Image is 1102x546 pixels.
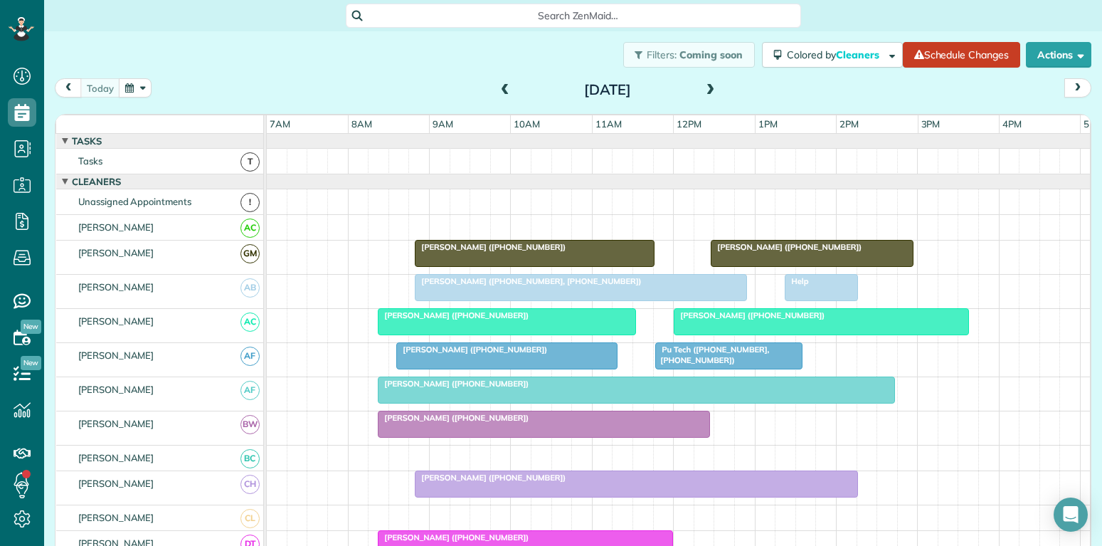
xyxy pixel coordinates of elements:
[430,118,456,130] span: 9am
[414,242,566,252] span: [PERSON_NAME] ([PHONE_NUMBER])
[75,247,157,258] span: [PERSON_NAME]
[75,350,157,361] span: [PERSON_NAME]
[674,118,704,130] span: 12pm
[647,48,677,61] span: Filters:
[377,310,529,320] span: [PERSON_NAME] ([PHONE_NUMBER])
[240,347,260,366] span: AF
[377,379,529,389] span: [PERSON_NAME] ([PHONE_NUMBER])
[762,42,903,68] button: Colored byCleaners
[836,48,881,61] span: Cleaners
[21,356,41,370] span: New
[75,384,157,395] span: [PERSON_NAME]
[75,196,194,207] span: Unassigned Appointments
[75,315,157,327] span: [PERSON_NAME]
[673,310,825,320] span: [PERSON_NAME] ([PHONE_NUMBER])
[414,276,642,286] span: [PERSON_NAME] ([PHONE_NUMBER], [PHONE_NUMBER])
[21,320,41,334] span: New
[349,118,375,130] span: 8am
[240,219,260,238] span: AC
[267,118,293,130] span: 7am
[655,345,769,364] span: Pu Tech ([PHONE_NUMBER], [PHONE_NUMBER])
[240,475,260,494] span: CH
[377,532,529,542] span: [PERSON_NAME] ([PHONE_NUMBER])
[240,278,260,298] span: AB
[240,244,260,263] span: GM
[69,135,105,147] span: Tasks
[679,48,743,61] span: Coming soon
[80,78,120,98] button: today
[75,281,157,293] span: [PERSON_NAME]
[240,193,260,212] span: !
[511,118,543,130] span: 10am
[784,276,809,286] span: Help
[240,449,260,468] span: BC
[1064,78,1091,98] button: next
[414,473,566,483] span: [PERSON_NAME] ([PHONE_NUMBER])
[75,155,105,167] span: Tasks
[593,118,625,130] span: 11am
[69,176,124,187] span: Cleaners
[787,48,884,61] span: Colored by
[519,82,696,98] h2: [DATE]
[396,345,548,355] span: [PERSON_NAME] ([PHONE_NUMBER])
[55,78,82,98] button: prev
[240,152,260,172] span: T
[1054,498,1088,532] div: Open Intercom Messenger
[240,415,260,434] span: BW
[75,452,157,463] span: [PERSON_NAME]
[1026,42,1091,68] button: Actions
[240,381,260,400] span: AF
[710,242,862,252] span: [PERSON_NAME] ([PHONE_NUMBER])
[240,509,260,528] span: CL
[75,418,157,429] span: [PERSON_NAME]
[75,478,157,489] span: [PERSON_NAME]
[240,313,260,332] span: AC
[756,118,780,130] span: 1pm
[837,118,862,130] span: 2pm
[903,42,1020,68] a: Schedule Changes
[75,221,157,233] span: [PERSON_NAME]
[1000,118,1024,130] span: 4pm
[75,512,157,523] span: [PERSON_NAME]
[918,118,943,130] span: 3pm
[377,413,529,423] span: [PERSON_NAME] ([PHONE_NUMBER])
